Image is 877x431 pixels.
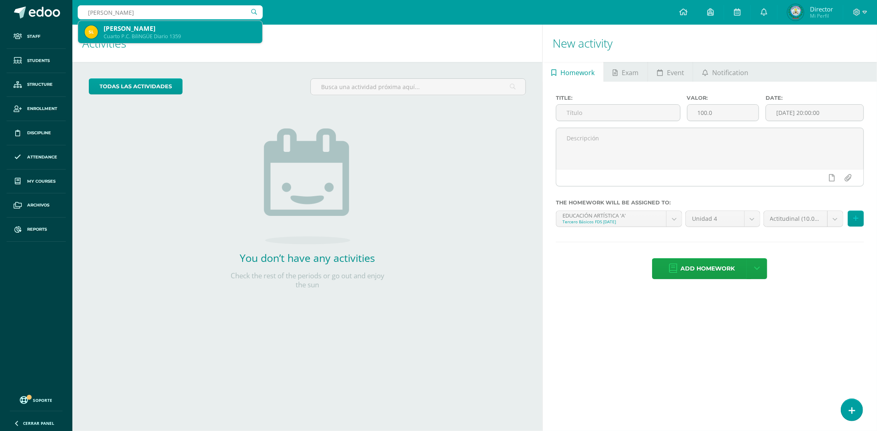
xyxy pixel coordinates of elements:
a: Students [7,49,66,73]
a: Archivos [7,193,66,218]
span: Event [667,63,684,83]
a: Exam [604,62,648,82]
span: Homework [561,63,595,83]
a: Soporte [10,394,62,405]
a: Attendance [7,145,66,170]
input: Título [556,105,680,121]
a: Actitudinal (10.0%) [764,211,843,227]
label: Date: [766,95,864,101]
label: Title: [556,95,680,101]
span: Students [27,57,50,64]
a: Homework [543,62,604,82]
span: Enrollment [27,105,57,112]
span: Structure [27,81,53,88]
a: Enrollment [7,97,66,121]
a: My courses [7,170,66,194]
div: Cuarto P.C. BiliNGÜE Diario 1359 [104,33,256,40]
span: Add homework [680,259,735,279]
div: Tercero Básicos FDS [DATE] [562,219,660,225]
a: Unidad 4 [686,211,759,227]
span: Unidad 4 [692,211,738,227]
label: Valor: [687,95,759,101]
input: Busca una actividad próxima aquí... [311,79,525,95]
span: Attendance [27,154,57,160]
img: no_activities.png [264,128,350,244]
span: Archivos [27,202,49,209]
img: 6bd422d7dc98a1d0f69c5dc0696a9667.png [85,25,98,39]
h1: Activities [82,25,532,62]
span: Reports [27,226,47,233]
span: Mi Perfil [810,12,833,19]
a: todas las Actividades [89,78,183,94]
span: Actitudinal (10.0%) [770,211,821,227]
span: Soporte [33,397,53,403]
a: Discipline [7,121,66,145]
a: Structure [7,73,66,97]
span: Notification [712,63,748,83]
a: Staff [7,25,66,49]
input: Search a user… [78,5,263,19]
label: The homework will be assigned to: [556,199,864,206]
a: EDUCACIÓN ARTÍSTICA 'A'Tercero Básicos FDS [DATE] [556,211,682,227]
div: [PERSON_NAME] [104,24,256,33]
div: EDUCACIÓN ARTÍSTICA 'A' [562,211,660,219]
span: Staff [27,33,40,40]
span: Discipline [27,130,51,136]
span: Exam [622,63,639,83]
span: My courses [27,178,56,185]
span: Director [810,5,833,13]
input: Puntos máximos [687,105,759,121]
a: Event [648,62,693,82]
img: 648d3fb031ec89f861c257ccece062c1.png [787,4,804,21]
p: Check the rest of the periods or go out and enjoy the sun [225,271,389,289]
h1: New activity [553,25,867,62]
a: Reports [7,218,66,242]
input: Fecha de entrega [766,105,863,121]
h2: You don’t have any activities [225,251,389,265]
a: Notification [693,62,757,82]
span: Cerrar panel [23,420,54,426]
